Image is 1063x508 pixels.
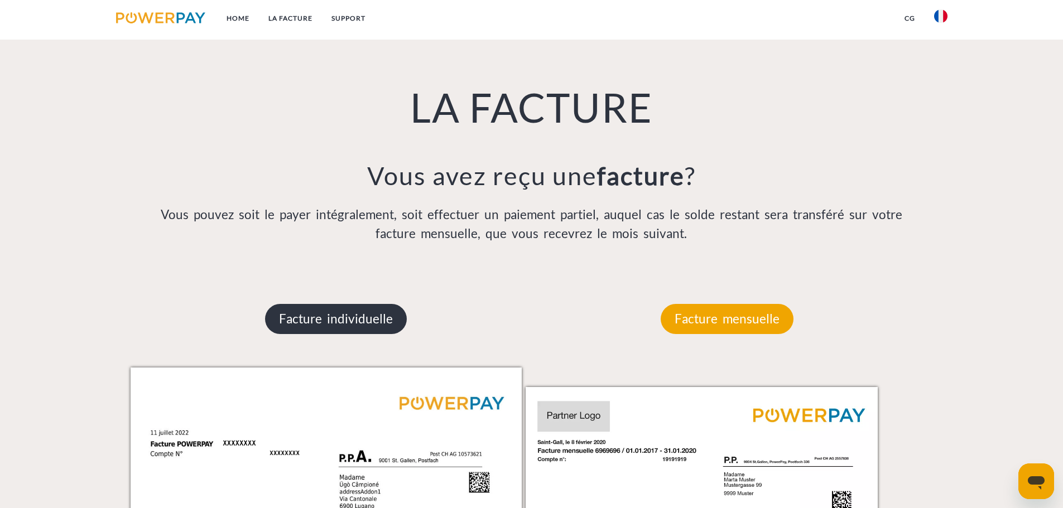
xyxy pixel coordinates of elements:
img: logo-powerpay.svg [116,12,206,23]
a: Home [217,8,259,28]
a: CG [895,8,925,28]
iframe: Bouton de lancement de la fenêtre de messagerie [1018,463,1054,499]
p: Vous pouvez soit le payer intégralement, soit effectuer un paiement partiel, auquel cas le solde ... [141,205,923,243]
p: Facture mensuelle [661,304,793,334]
h1: LA FACTURE [141,82,923,132]
b: facture [597,161,685,191]
a: LA FACTURE [259,8,322,28]
a: Support [322,8,375,28]
img: fr [934,9,947,23]
p: Facture individuelle [265,304,407,334]
h3: Vous avez reçu une ? [141,160,923,191]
